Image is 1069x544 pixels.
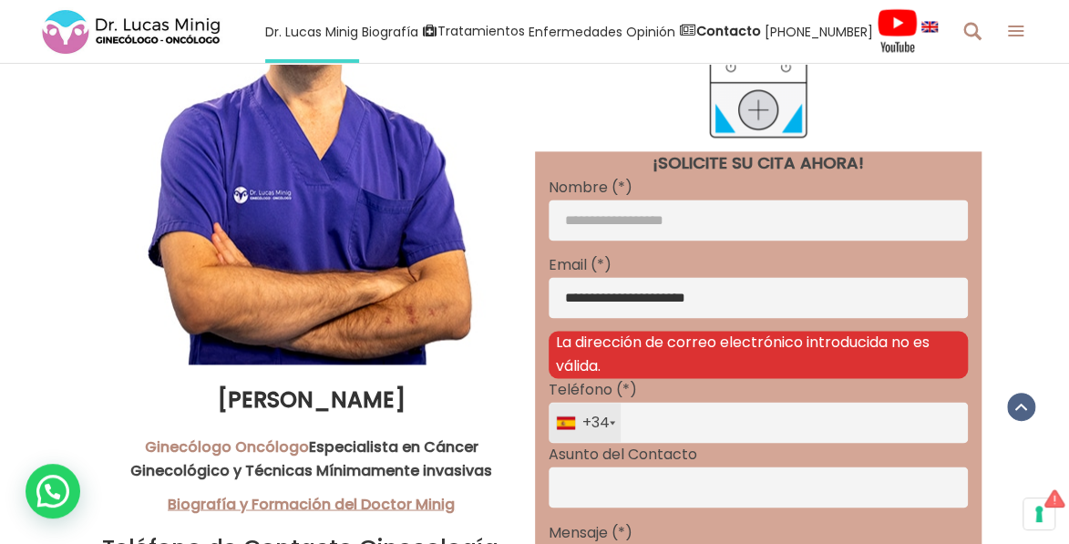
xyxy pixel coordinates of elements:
span: Biografía [362,21,418,42]
span: La dirección de correo electrónico introducida no es válida. [549,331,968,378]
img: Contacto Ginecólogo Valencia [704,42,813,151]
p: Mensaje (*) [549,520,968,544]
p: Nombre (*) [549,176,968,200]
strong: [PERSON_NAME] [217,385,406,415]
p: Asunto del Contacto [549,443,968,467]
p: Email (*) [549,253,968,277]
span: Dr. Lucas Minig [265,21,358,42]
a: Biografía y Formación del Doctor Minig [168,493,455,514]
img: language english [921,21,938,32]
span: Tratamientos [437,21,525,42]
p: Teléfono (*) [549,378,968,402]
a: Ginecólogo Oncólogo [145,436,309,457]
div: WhatsApp contact [26,464,80,518]
div: Spain (España): +34 [550,403,621,442]
span: Enfermedades [529,21,622,42]
div: +34 [557,403,621,442]
strong: Contacto [696,22,761,40]
strong: ¡SOLICITE SU CITA AHORA! [653,151,864,174]
strong: Especialista en Cáncer Ginecológico y Técnicas Mínimamente invasivas [130,436,492,481]
span: [PHONE_NUMBER] [765,21,873,42]
img: Videos Youtube Ginecología [877,8,918,54]
span: Opinión [626,21,675,42]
